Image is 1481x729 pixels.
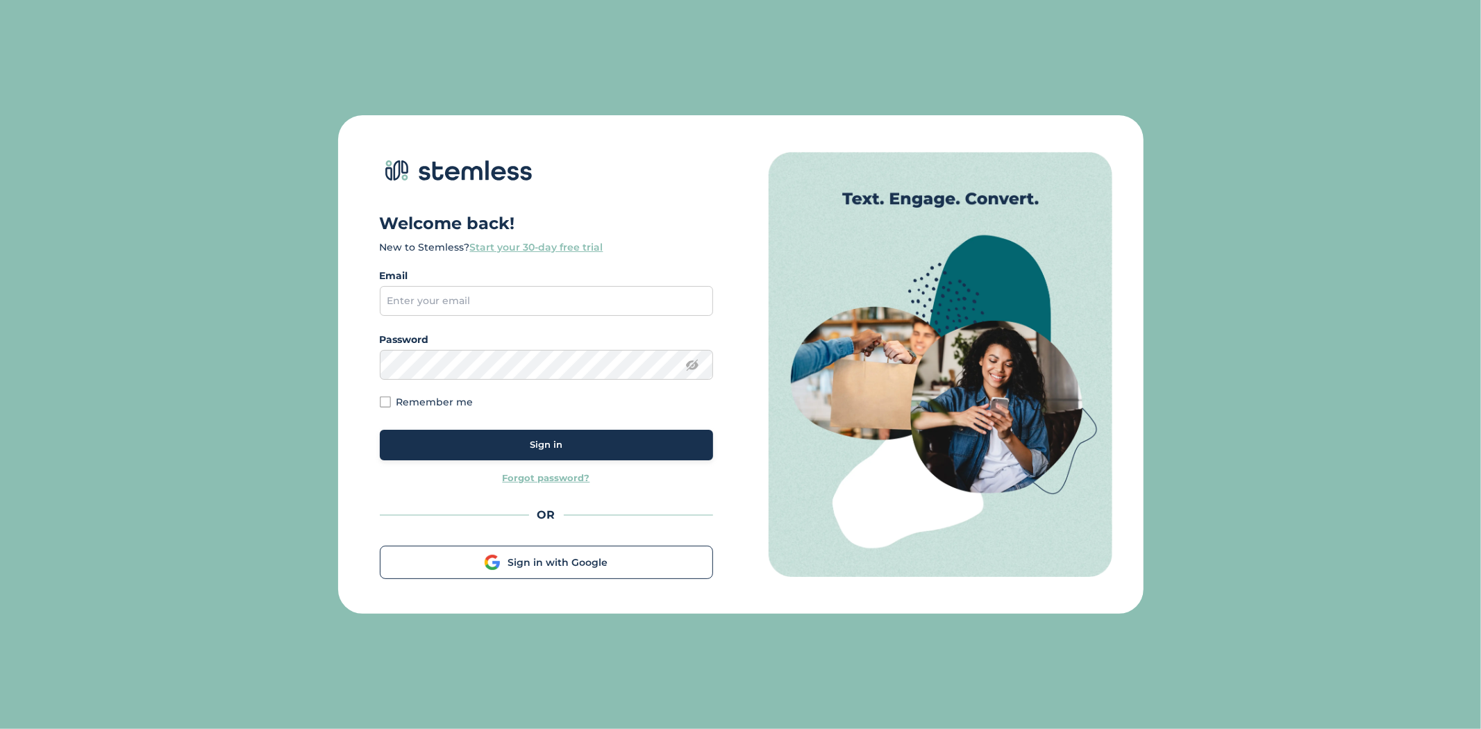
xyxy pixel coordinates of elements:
a: Start your 30-day free trial [470,241,603,253]
img: Google [485,555,500,570]
input: Enter your email [380,286,713,316]
button: Sign in [380,430,713,460]
a: Forgot password? [503,471,590,485]
img: icon-eye-line-7bc03c5c.svg [685,358,699,372]
h1: Welcome back! [380,212,713,235]
button: Sign in with Google [380,546,713,579]
label: Email [380,269,713,283]
span: Sign in [530,438,562,452]
div: OR [380,507,713,523]
span: Sign in with Google [508,555,608,570]
iframe: Chat Widget [1412,662,1481,729]
label: Password [380,333,713,347]
img: Auth image [769,152,1112,578]
label: Remember me [396,397,474,407]
img: logo-dark-0685b13c.svg [380,150,533,192]
label: New to Stemless? [380,241,603,253]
